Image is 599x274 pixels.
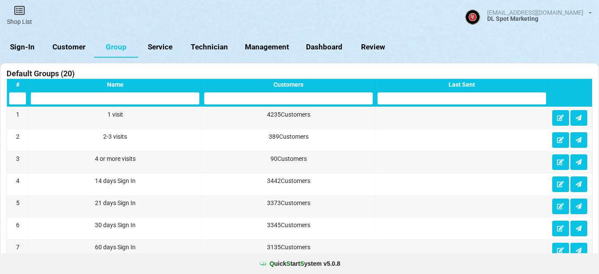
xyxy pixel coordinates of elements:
div: 4235 Customers [204,110,373,119]
div: Customers [204,81,373,88]
div: 6 [9,221,26,229]
span: S [300,260,304,267]
a: Review [351,37,395,58]
div: 3442 Customers [204,176,373,185]
b: uick tart ystem v 5.0.8 [270,259,340,268]
div: 60 days Sign In [31,243,199,251]
div: 2 [9,132,26,141]
a: Group [94,37,138,58]
a: Dashboard [298,37,351,58]
img: favicon.ico [259,259,267,268]
h3: Default Groups (20) [7,68,75,78]
div: Last Sent [378,81,546,88]
div: 5 [9,199,26,207]
img: ACg8ocJBJY4Ud2iSZOJ0dI7f7WKL7m7EXPYQEjkk1zIsAGHMA41r1c4--g=s96-c [465,10,480,25]
div: 3 [9,154,26,163]
div: 3135 Customers [204,243,373,251]
span: Q [270,260,274,267]
a: Management [237,37,298,58]
div: 2-3 visits [31,132,199,141]
div: 1 visit [31,110,199,119]
div: 389 Customers [204,132,373,141]
div: 21 days Sign In [31,199,199,207]
div: 30 days Sign In [31,221,199,229]
div: 4 or more visits [31,154,199,163]
a: Service [138,37,182,58]
div: DL Spot Marketing [487,16,592,22]
span: S [286,260,290,267]
div: 3345 Customers [204,221,373,229]
a: Technician [182,37,237,58]
div: 1 [9,110,26,119]
div: 3373 Customers [204,199,373,207]
div: 90 Customers [204,154,373,163]
div: # [9,81,26,88]
div: [EMAIL_ADDRESS][DOMAIN_NAME] [487,10,583,16]
div: 7 [9,243,26,251]
a: Customer [44,37,94,58]
div: 14 days Sign In [31,176,199,185]
div: 4 [9,176,26,185]
div: Name [31,81,199,88]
